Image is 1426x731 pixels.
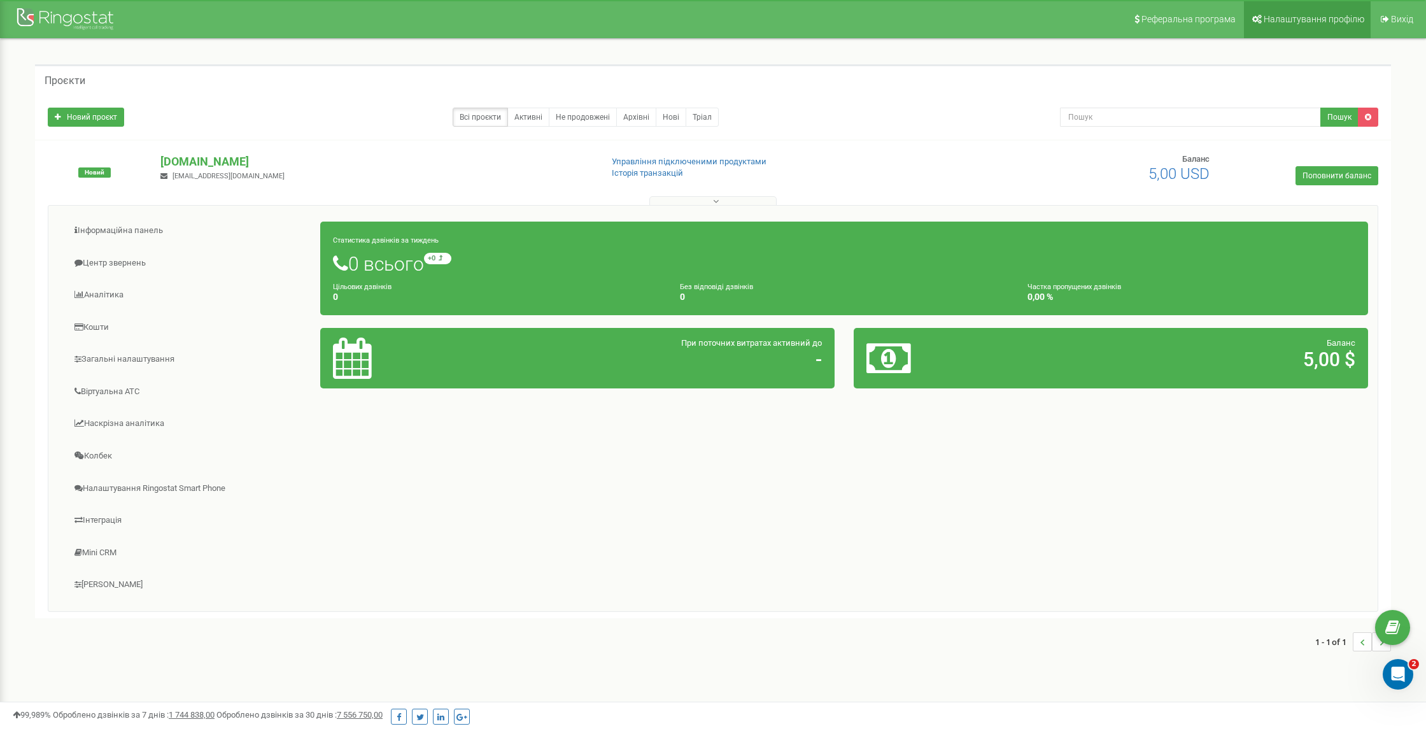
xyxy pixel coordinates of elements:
small: Цільових дзвінків [333,283,392,291]
span: При поточних витратах активний до [681,338,822,348]
a: Колбек [58,441,321,472]
h4: 0,00 % [1027,292,1355,302]
span: Оброблено дзвінків за 30 днів : [216,710,383,720]
span: Баланс [1182,154,1210,164]
span: Реферальна програма [1141,14,1236,24]
a: Поповнити баланс [1295,166,1378,185]
h4: 0 [680,292,1008,302]
a: Віртуальна АТС [58,376,321,408]
iframe: Intercom live chat [1383,659,1413,690]
span: Баланс [1327,338,1355,348]
small: Частка пропущених дзвінків [1027,283,1121,291]
h5: Проєкти [45,75,85,87]
p: [DOMAIN_NAME] [160,153,591,170]
span: Вихід [1391,14,1413,24]
span: 2 [1409,659,1419,669]
small: Статистика дзвінків за тиждень [333,236,439,245]
h4: 0 [333,292,661,302]
button: Пошук [1320,108,1359,127]
a: Новий проєкт [48,108,124,127]
h1: 0 всього [333,253,1355,274]
a: Наскрізна аналітика [58,408,321,439]
u: 1 744 838,00 [169,710,215,720]
a: Інтеграція [58,505,321,536]
nav: ... [1315,620,1391,664]
a: Нові [656,108,686,127]
a: Налаштування Ringostat Smart Phone [58,473,321,504]
span: Новий [78,167,111,178]
h2: 5,00 $ [1036,349,1355,370]
a: Аналiтика [58,280,321,311]
u: 7 556 750,00 [337,710,383,720]
span: [EMAIL_ADDRESS][DOMAIN_NAME] [173,172,285,180]
h2: - [502,349,822,370]
a: Архівні [616,108,656,127]
small: +0 [424,253,451,264]
a: Не продовжені [549,108,617,127]
span: 99,989% [13,710,51,720]
span: 1 - 1 of 1 [1315,632,1353,651]
span: 5,00 USD [1148,165,1210,183]
a: Mini CRM [58,537,321,569]
a: Загальні налаштування [58,344,321,375]
a: Кошти [58,312,321,343]
a: Інформаційна панель [58,215,321,246]
input: Пошук [1060,108,1321,127]
small: Без відповіді дзвінків [680,283,753,291]
span: Оброблено дзвінків за 7 днів : [53,710,215,720]
a: Всі проєкти [453,108,508,127]
a: Історія транзакцій [612,168,683,178]
a: [PERSON_NAME] [58,569,321,600]
a: Тріал [686,108,719,127]
a: Центр звернень [58,248,321,279]
a: Активні [507,108,549,127]
span: Налаштування профілю [1264,14,1364,24]
a: Управління підключеними продуктами [612,157,766,166]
